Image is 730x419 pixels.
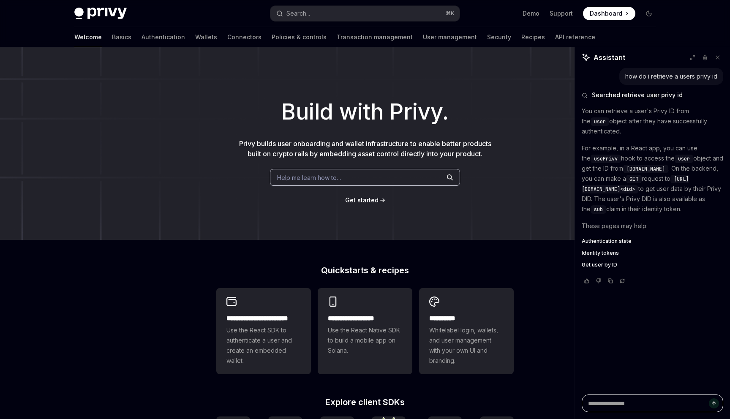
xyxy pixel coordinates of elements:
[605,277,616,285] button: Copy chat response
[446,10,455,17] span: ⌘ K
[14,95,716,128] h1: Build with Privy.
[318,288,412,374] a: **** **** **** ***Use the React Native SDK to build a mobile app on Solana.
[582,277,592,285] button: Vote that response was good
[582,238,723,245] a: Authentication state
[523,9,539,18] a: Demo
[272,27,327,47] a: Policies & controls
[487,27,511,47] a: Security
[582,143,723,214] p: For example, in a React app, you can use the hook to access the object and get the ID from . On t...
[216,398,514,406] h2: Explore client SDKs
[626,166,665,172] span: [DOMAIN_NAME]
[625,72,717,81] div: how do i retrieve a users privy id
[590,9,622,18] span: Dashboard
[582,106,723,136] p: You can retrieve a user's Privy ID from the object after they have successfully authenticated.
[582,250,723,256] a: Identity tokens
[583,7,635,20] a: Dashboard
[226,325,301,366] span: Use the React SDK to authenticate a user and create an embedded wallet.
[594,118,606,125] span: user
[582,221,723,231] p: These pages may help:
[286,8,310,19] div: Search...
[195,27,217,47] a: Wallets
[709,398,719,408] button: Send message
[337,27,413,47] a: Transaction management
[642,7,656,20] button: Toggle dark mode
[216,266,514,275] h2: Quickstarts & recipes
[594,52,625,63] span: Assistant
[582,261,617,268] span: Get user by ID
[582,238,632,245] span: Authentication state
[112,27,131,47] a: Basics
[582,91,723,99] button: Searched retrieve user privy id
[629,176,638,182] span: GET
[678,155,690,162] span: user
[142,27,185,47] a: Authentication
[74,27,102,47] a: Welcome
[592,91,683,99] span: Searched retrieve user privy id
[423,27,477,47] a: User management
[521,27,545,47] a: Recipes
[277,173,341,182] span: Help me learn how to…
[582,176,689,193] span: [URL][DOMAIN_NAME]<did>
[419,288,514,374] a: **** *****Whitelabel login, wallets, and user management with your own UI and branding.
[594,206,603,213] span: sub
[594,155,618,162] span: usePrivy
[582,395,723,412] textarea: Ask a question...
[74,8,127,19] img: dark logo
[582,250,619,256] span: Identity tokens
[617,277,627,285] button: Reload last chat
[555,27,595,47] a: API reference
[270,6,460,21] button: Search...⌘K
[227,27,261,47] a: Connectors
[550,9,573,18] a: Support
[345,196,379,204] a: Get started
[594,277,604,285] button: Vote that response was not good
[582,261,723,268] a: Get user by ID
[328,325,402,356] span: Use the React Native SDK to build a mobile app on Solana.
[429,325,504,366] span: Whitelabel login, wallets, and user management with your own UI and branding.
[239,139,491,158] span: Privy builds user onboarding and wallet infrastructure to enable better products built on crypto ...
